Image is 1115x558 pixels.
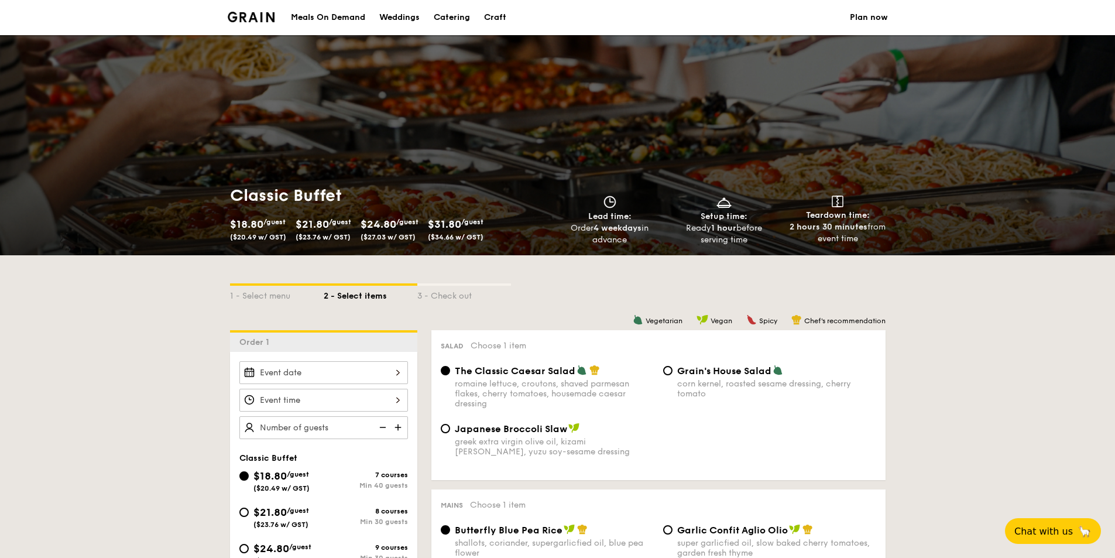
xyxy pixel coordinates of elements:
[287,506,309,515] span: /guest
[230,286,324,302] div: 1 - Select menu
[239,416,408,439] input: Number of guests
[701,211,747,221] span: Setup time:
[324,481,408,489] div: Min 40 guests
[646,317,682,325] span: Vegetarian
[455,423,567,434] span: Japanese Broccoli Slaw
[455,365,575,376] span: The Classic Caesar Salad
[746,314,757,325] img: icon-spicy.37a8142b.svg
[455,437,654,457] div: greek extra virgin olive oil, kizami [PERSON_NAME], yuzu soy-sesame dressing
[428,218,461,231] span: $31.80
[239,453,297,463] span: Classic Buffet
[289,543,311,551] span: /guest
[253,542,289,555] span: $24.80
[239,361,408,384] input: Event date
[239,337,274,347] span: Order 1
[568,423,580,433] img: icon-vegan.f8ff3823.svg
[441,501,463,509] span: Mains
[324,543,408,552] div: 9 courses
[663,366,673,375] input: Grain's House Saladcorn kernel, roasted sesame dressing, cherry tomato
[802,524,813,535] img: icon-chef-hat.a58ddaea.svg
[588,211,632,221] span: Lead time:
[390,416,408,439] img: icon-add.58712e84.svg
[296,233,351,241] span: ($23.76 w/ GST)
[455,525,562,536] span: Butterfly Blue Pea Rice
[324,471,408,479] div: 7 courses
[577,365,587,375] img: icon-vegetarian.fe4039eb.svg
[589,365,600,375] img: icon-chef-hat.a58ddaea.svg
[441,366,450,375] input: The Classic Caesar Saladromaine lettuce, croutons, shaved parmesan flakes, cherry tomatoes, house...
[361,233,416,241] span: ($27.03 w/ GST)
[287,470,309,478] span: /guest
[789,524,801,535] img: icon-vegan.f8ff3823.svg
[230,185,553,206] h1: Classic Buffet
[832,196,843,207] img: icon-teardown.65201eee.svg
[773,365,783,375] img: icon-vegetarian.fe4039eb.svg
[296,218,329,231] span: $21.80
[441,424,450,433] input: Japanese Broccoli Slawgreek extra virgin olive oil, kizami [PERSON_NAME], yuzu soy-sesame dressing
[663,525,673,535] input: Garlic Confit Aglio Oliosuper garlicfied oil, slow baked cherry tomatoes, garden fresh thyme
[228,12,275,22] img: Grain
[441,342,464,350] span: Salad
[785,221,890,245] div: from event time
[790,222,867,232] strong: 2 hours 30 minutes
[428,233,483,241] span: ($34.66 w/ GST)
[1078,525,1092,538] span: 🦙
[759,317,777,325] span: Spicy
[253,484,310,492] span: ($20.49 w/ GST)
[373,416,390,439] img: icon-reduce.1d2dbef1.svg
[677,379,876,399] div: corn kernel, roasted sesame dressing, cherry tomato
[329,218,351,226] span: /guest
[471,341,526,351] span: Choose 1 item
[253,521,308,529] span: ($23.76 w/ GST)
[455,538,654,558] div: shallots, coriander, supergarlicfied oil, blue pea flower
[791,314,802,325] img: icon-chef-hat.a58ddaea.svg
[441,525,450,535] input: Butterfly Blue Pea Riceshallots, coriander, supergarlicfied oil, blue pea flower
[711,317,732,325] span: Vegan
[715,196,733,208] img: icon-dish.430c3a2e.svg
[239,544,249,553] input: $24.80/guest($27.03 w/ GST)9 coursesMin 30 guests
[230,233,286,241] span: ($20.49 w/ GST)
[239,389,408,412] input: Event time
[677,365,771,376] span: Grain's House Salad
[455,379,654,409] div: romaine lettuce, croutons, shaved parmesan flakes, cherry tomatoes, housemade caesar dressing
[677,538,876,558] div: super garlicfied oil, slow baked cherry tomatoes, garden fresh thyme
[677,525,788,536] span: Garlic Confit Aglio Olio
[1014,526,1073,537] span: Chat with us
[253,470,287,482] span: $18.80
[697,314,708,325] img: icon-vegan.f8ff3823.svg
[324,518,408,526] div: Min 30 guests
[577,524,588,535] img: icon-chef-hat.a58ddaea.svg
[239,508,249,517] input: $21.80/guest($23.76 w/ GST)8 coursesMin 30 guests
[228,12,275,22] a: Logotype
[593,223,641,233] strong: 4 weekdays
[711,223,736,233] strong: 1 hour
[253,506,287,519] span: $21.80
[230,218,263,231] span: $18.80
[633,314,643,325] img: icon-vegetarian.fe4039eb.svg
[461,218,483,226] span: /guest
[806,210,870,220] span: Teardown time:
[417,286,511,302] div: 3 - Check out
[239,471,249,481] input: $18.80/guest($20.49 w/ GST)7 coursesMin 40 guests
[396,218,418,226] span: /guest
[564,524,575,535] img: icon-vegan.f8ff3823.svg
[1005,518,1101,544] button: Chat with us🦙
[263,218,286,226] span: /guest
[324,507,408,515] div: 8 courses
[558,222,663,246] div: Order in advance
[324,286,417,302] div: 2 - Select items
[601,196,619,208] img: icon-clock.2db775ea.svg
[804,317,886,325] span: Chef's recommendation
[671,222,776,246] div: Ready before serving time
[361,218,396,231] span: $24.80
[470,500,526,510] span: Choose 1 item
